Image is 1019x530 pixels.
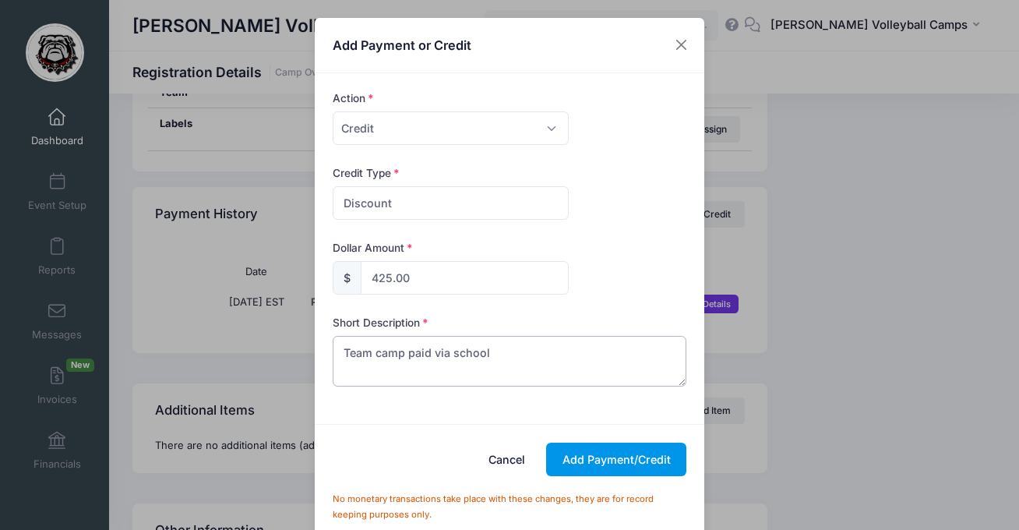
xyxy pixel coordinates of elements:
[473,443,541,476] button: Cancel
[333,315,428,330] label: Short Description
[333,493,654,520] small: No monetary transactions take place with these changes, they are for record keeping purposes only.
[333,261,361,295] div: $
[668,31,696,59] button: Close
[333,90,374,106] label: Action
[333,36,471,55] h4: Add Payment or Credit
[361,261,569,295] input: xxx.xx
[546,443,686,476] button: Add Payment/Credit
[333,165,400,181] label: Credit Type
[333,240,413,256] label: Dollar Amount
